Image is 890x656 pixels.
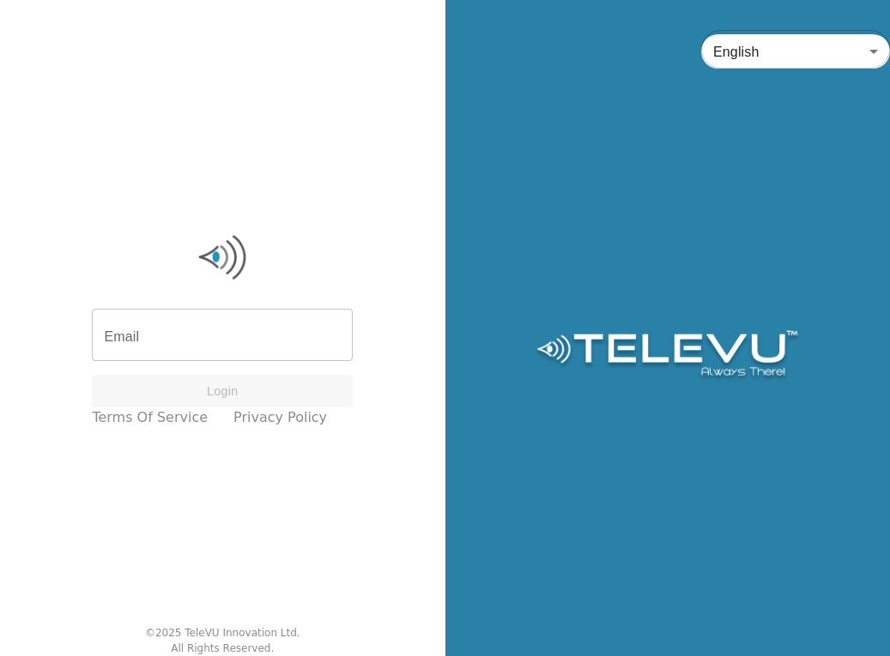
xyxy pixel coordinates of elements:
[701,27,890,75] div: English
[233,407,327,428] a: Privacy Policy
[534,330,801,382] img: Logo
[171,641,274,656] div: All Rights Reserved.
[92,407,208,428] a: Terms of Service
[145,625,300,641] div: © 2025 TeleVU Innovation Ltd.
[92,232,353,283] img: Logo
